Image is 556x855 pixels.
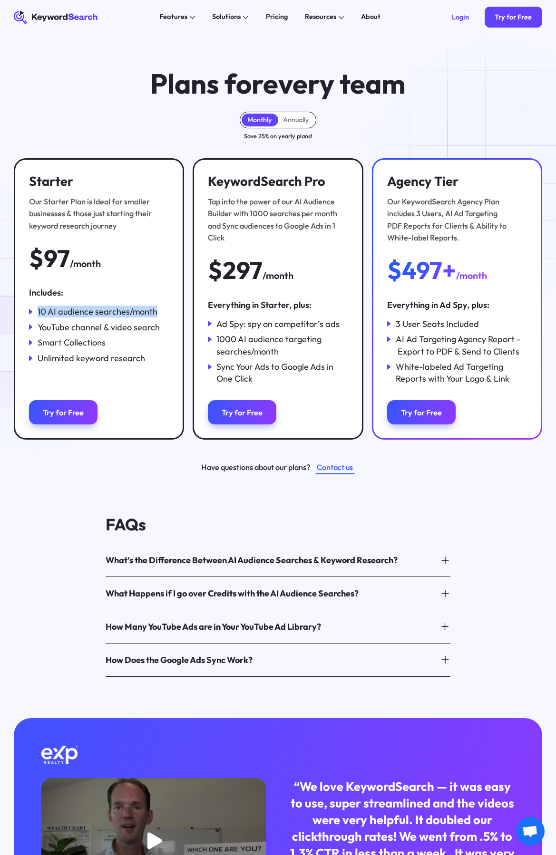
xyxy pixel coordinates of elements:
div: 10 AI audience searches/month [38,306,157,317]
span: every team [263,66,406,101]
img: Exp Realty [41,746,78,765]
div: Open chat [516,817,545,845]
div: Sync Your Ads to Google Ads in One Click [216,361,348,385]
div: $97 [29,246,70,271]
div: 1000 AI audience targeting searches/month [216,333,348,357]
div: Our KeywordSearch Agency Plan includes 3 Users, AI Ad Targeting PDF Reports for Clients & Ability... [387,196,527,244]
div: How Does the Google Ads Sync Work? [106,654,253,666]
div: Resources [305,12,336,22]
div: /month [263,268,293,283]
a: Try for Free [208,400,276,424]
div: $297 [208,258,263,283]
div: Contact us [317,461,353,473]
div: Our Starter Plan is Ideal for smaller businesses & those just starting their keyword research jou... [29,196,169,232]
div: Ad Spy: spy on competitor’s ads [216,318,340,330]
div: Try for Free [495,13,532,21]
div: /month [70,256,101,271]
div: Features [159,12,187,22]
a: Login [441,7,479,27]
div: Everything in Ad Spy, plus: [387,299,527,311]
div: 3 User Seats Included [396,318,479,330]
div: $497+ [387,258,456,283]
div: About [361,12,380,22]
div: Monthly [247,115,272,124]
div: Try for Free [401,408,442,417]
a: Try for Free [387,400,456,424]
div: Try for Free [222,408,263,417]
div: Everything in Starter, plus: [208,299,348,311]
div: Tap into the power of our AI Audience Builder with 1000 searches per month and Sync audiences to ... [208,196,348,244]
h3: KeywordSearch Pro [208,173,348,189]
a: Contact us [315,461,355,474]
a: About [356,10,386,24]
h4: FAQs [106,516,450,534]
div: Solutions [212,12,241,22]
h1: Plans for [150,69,406,98]
div: YouTube channel & video search [38,321,160,333]
h3: Starter [29,173,169,189]
a: Pricing [261,10,293,24]
div: How Many YouTube Ads are in Your YouTube Ad Library? [106,621,321,633]
div: Unlimited keyword research [38,352,145,364]
div: AI Ad Targeting Agency Report - Export to PDF & Send to Clients [396,333,527,357]
div: White-labeled Ad Targeting Reports with Your Logo & Link [396,361,527,385]
div: Pricing [266,12,288,22]
a: Try for Free [485,7,542,27]
div: Login [452,13,469,21]
a: Try for Free [29,400,98,424]
div: Have questions about our plans? [201,461,310,473]
h3: Agency Tier [387,173,527,189]
div: Smart Collections [38,336,106,348]
div: Save 25% on yearly plans! [244,132,312,141]
div: What Happens if I go over Credits with the AI Audience Searches? [106,587,359,599]
div: Annually [283,115,309,124]
div: /month [456,268,487,283]
div: Try for Free [43,408,84,417]
div: What’s the Difference Between AI Audience Searches & Keyword Research? [106,554,398,566]
div: Includes: [29,287,169,298]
